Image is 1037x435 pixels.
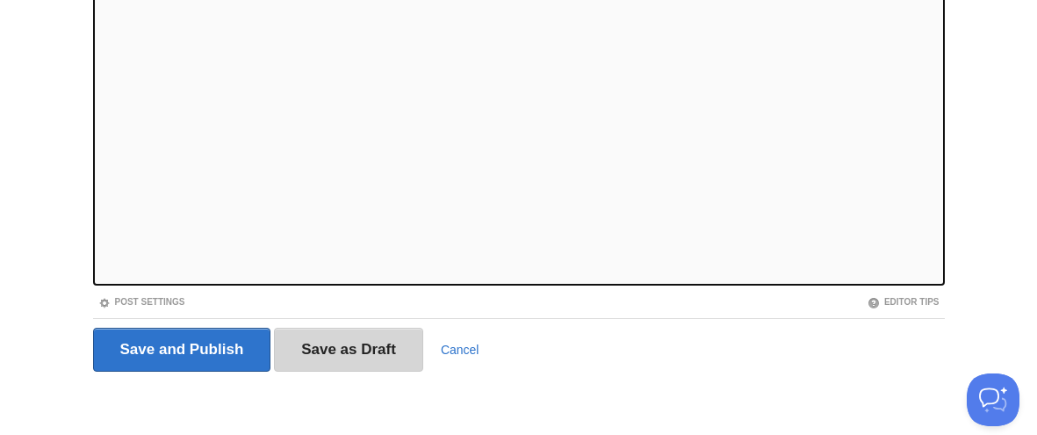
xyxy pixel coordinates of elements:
[274,328,423,372] input: Save as Draft
[441,343,479,357] a: Cancel
[98,297,185,307] a: Post Settings
[967,373,1019,426] iframe: Help Scout Beacon - Open
[93,328,271,372] input: Save and Publish
[868,297,940,307] a: Editor Tips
